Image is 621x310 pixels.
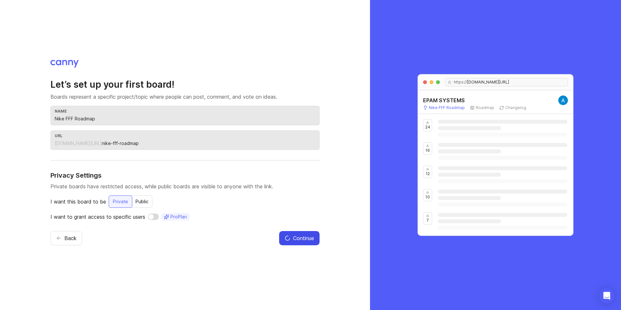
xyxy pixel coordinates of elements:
span: Pro Plan [170,214,187,220]
button: Back [50,231,82,245]
p: Changelog [505,105,526,110]
p: Boards represent a specific project/topic where people can post, comment, and vote on ideas. [50,93,320,101]
div: name [55,109,315,114]
button: Public [132,195,152,208]
span: [DOMAIN_NAME][URL] [467,80,509,85]
p: 12 [426,171,430,176]
p: I want this board to be [50,198,106,205]
h2: Let’s set up your first board! [50,79,320,90]
div: [DOMAIN_NAME][URL] [55,140,102,147]
p: Private boards have restricted access, while public boards are visible to anyone with the link. [50,183,320,190]
p: 10 [425,194,430,200]
span: Continue [293,234,314,242]
input: nike-fff-roadmap [102,140,315,147]
button: Private [109,195,132,208]
img: Andreas Camain [558,95,568,105]
p: 24 [425,125,430,130]
div: Open Intercom Messenger [599,288,615,304]
p: Roadmap [476,105,494,110]
p: Nike FFF Roadmap [429,105,465,110]
p: I want to grant access to specific users [50,213,145,221]
div: url [55,133,315,138]
p: 7 [427,218,429,223]
h5: EPAM SYSTEMS [423,96,465,104]
input: Nike FFF Roadmap [55,115,315,122]
div: Public [132,196,152,207]
p: 16 [425,148,430,153]
h4: Privacy Settings [50,171,320,180]
span: https:// [451,80,467,85]
img: Canny logo [50,60,79,68]
span: Back [64,234,77,242]
button: Continue [279,231,320,245]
